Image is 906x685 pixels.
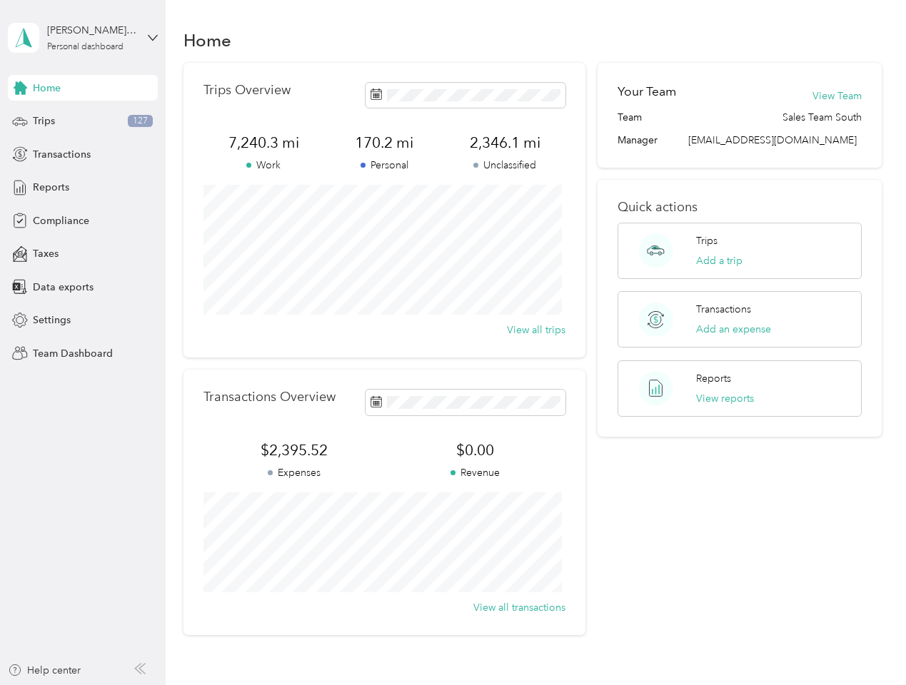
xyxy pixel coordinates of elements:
span: Compliance [33,213,89,228]
h2: Your Team [618,83,676,101]
span: Transactions [33,147,91,162]
button: View all trips [507,323,565,338]
p: Work [203,158,324,173]
span: Team Dashboard [33,346,113,361]
div: [PERSON_NAME] White [47,23,136,38]
span: [EMAIL_ADDRESS][DOMAIN_NAME] [688,134,857,146]
span: $2,395.52 [203,440,385,460]
span: Reports [33,180,69,195]
h1: Home [183,33,231,48]
p: Expenses [203,465,385,480]
span: Home [33,81,61,96]
button: View reports [696,391,754,406]
p: Trips Overview [203,83,291,98]
span: 7,240.3 mi [203,133,324,153]
div: Personal dashboard [47,43,124,51]
span: Trips [33,113,55,128]
span: 2,346.1 mi [445,133,565,153]
button: Help center [8,663,81,678]
p: Quick actions [618,200,861,215]
button: View all transactions [473,600,565,615]
span: Manager [618,133,658,148]
span: Data exports [33,280,94,295]
button: Add a trip [696,253,743,268]
span: Taxes [33,246,59,261]
p: Transactions [696,302,751,317]
button: View Team [812,88,862,103]
p: Unclassified [445,158,565,173]
p: Personal [324,158,445,173]
span: Team [618,110,642,125]
span: 170.2 mi [324,133,445,153]
p: Trips [696,233,718,248]
span: $0.00 [384,440,565,460]
span: 127 [128,115,153,128]
p: Revenue [384,465,565,480]
p: Reports [696,371,731,386]
button: Add an expense [696,322,771,337]
p: Transactions Overview [203,390,336,405]
span: Settings [33,313,71,328]
span: Sales Team South [782,110,862,125]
